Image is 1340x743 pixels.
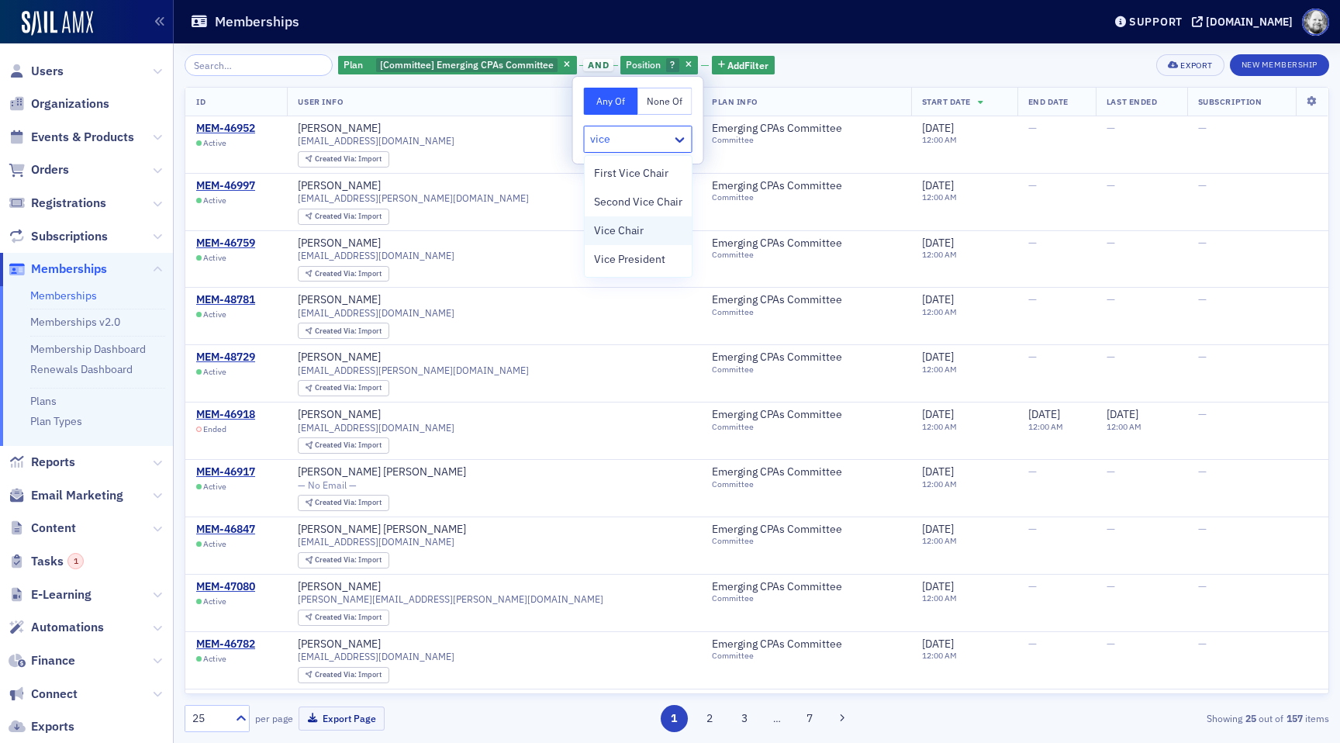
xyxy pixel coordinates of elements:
[922,306,957,317] time: 12:00 AM
[298,323,389,339] div: Created Via: Import
[594,194,682,210] span: Second Vice Chair
[1156,54,1224,76] button: Export
[298,380,389,396] div: Created Via: Import
[1107,637,1115,651] span: —
[196,465,255,479] div: MEM-46917
[203,654,226,664] span: Active
[9,95,109,112] a: Organizations
[298,237,381,251] a: [PERSON_NAME]
[594,223,644,239] span: Vice Chair
[298,580,381,594] a: [PERSON_NAME]
[922,364,957,375] time: 12:00 AM
[1129,15,1183,29] div: Support
[298,638,381,651] a: [PERSON_NAME]
[298,437,389,454] div: Created Via: Import
[661,705,688,732] button: 1
[712,638,856,651] a: Emerging CPAs Committee
[31,161,69,178] span: Orders
[712,56,775,75] button: AddFilter
[196,237,255,251] a: MEM-46759
[30,414,82,428] a: Plan Types
[670,58,675,71] span: ?
[922,637,954,651] span: [DATE]
[31,520,76,537] span: Content
[298,408,381,422] a: [PERSON_NAME]
[196,638,255,651] a: MEM-46782
[31,95,109,112] span: Organizations
[1028,522,1037,536] span: —
[796,705,824,732] button: 7
[196,408,255,422] div: MEM-46918
[196,580,255,594] a: MEM-47080
[712,536,856,546] div: Committee
[922,650,957,661] time: 12:00 AM
[315,154,358,164] span: Created Via :
[9,686,78,703] a: Connect
[298,593,603,605] span: [PERSON_NAME][EMAIL_ADDRESS][PERSON_NAME][DOMAIN_NAME]
[712,135,856,145] div: Committee
[1107,579,1115,593] span: —
[1028,579,1037,593] span: —
[712,593,856,603] div: Committee
[31,228,108,245] span: Subscriptions
[203,482,226,492] span: Active
[203,539,226,549] span: Active
[30,289,97,302] a: Memberships
[196,96,205,107] span: ID
[583,59,613,71] span: and
[255,711,293,725] label: per page
[1198,121,1207,135] span: —
[712,580,856,594] a: Emerging CPAs Committee
[1206,15,1293,29] div: [DOMAIN_NAME]
[1028,178,1037,192] span: —
[298,307,454,319] span: [EMAIL_ADDRESS][DOMAIN_NAME]
[196,122,255,136] a: MEM-46952
[1198,292,1207,306] span: —
[712,651,856,661] div: Committee
[9,129,134,146] a: Events & Products
[338,56,577,75] div: [Committee] Emerging CPAs Committee
[9,553,84,570] a: Tasks1
[594,165,668,181] span: First Vice Chair
[298,536,454,548] span: [EMAIL_ADDRESS][DOMAIN_NAME]
[196,351,255,365] div: MEM-48729
[922,479,957,489] time: 12:00 AM
[922,96,971,107] span: Start Date
[344,58,363,71] span: Plan
[1107,236,1115,250] span: —
[1107,292,1115,306] span: —
[298,651,454,662] span: [EMAIL_ADDRESS][DOMAIN_NAME]
[30,394,57,408] a: Plans
[1302,9,1329,36] span: Profile
[712,122,856,136] a: Emerging CPAs Committee
[196,293,255,307] div: MEM-48781
[922,134,957,145] time: 12:00 AM
[298,365,529,376] span: [EMAIL_ADDRESS][PERSON_NAME][DOMAIN_NAME]
[298,351,381,365] a: [PERSON_NAME]
[1198,236,1207,250] span: —
[298,179,381,193] div: [PERSON_NAME]
[30,362,133,376] a: Renewals Dashboard
[315,213,382,221] div: Import
[922,350,954,364] span: [DATE]
[298,96,343,107] span: User Info
[31,553,84,570] span: Tasks
[298,192,529,204] span: [EMAIL_ADDRESS][PERSON_NAME][DOMAIN_NAME]
[1028,121,1037,135] span: —
[9,195,106,212] a: Registrations
[298,667,389,683] div: Created Via: Import
[203,253,226,263] span: Active
[22,11,93,36] img: SailAMX
[731,705,758,732] button: 3
[9,652,75,669] a: Finance
[1028,350,1037,364] span: —
[579,59,618,71] button: and
[9,520,76,537] a: Content
[922,593,957,603] time: 12:00 AM
[185,54,333,76] input: Search…
[1198,579,1207,593] span: —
